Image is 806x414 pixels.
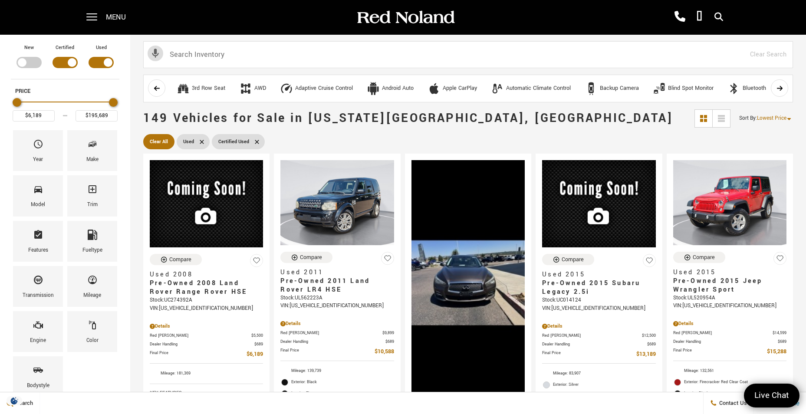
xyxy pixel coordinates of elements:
button: 3rd Row Seat3rd Row Seat [172,79,230,98]
button: Compare Vehicle [673,252,725,263]
span: Make [87,137,98,155]
div: Bluetooth [727,82,740,95]
span: Mileage [87,273,98,291]
div: 3rd Row Seat [192,85,225,92]
button: Save Vehicle [250,254,263,271]
span: Interior: Ebony [291,389,394,398]
span: Red [PERSON_NAME] [150,332,251,339]
div: Bodystyle [27,381,49,391]
a: Red [PERSON_NAME] $14,599 [673,330,786,336]
div: Pricing Details - Pre-Owned 2011 Land Rover LR4 HSE 4WD [280,320,394,328]
span: Dealer Handling [542,341,647,348]
input: Maximum [76,110,118,122]
span: Pre-Owned 2008 Land Rover Range Rover HSE [150,279,257,296]
label: Used [96,43,107,52]
span: Final Price [150,350,247,359]
span: $15,288 [767,347,786,356]
span: $5,500 [251,332,263,339]
div: Engine [30,336,46,345]
img: Opt-Out Icon [4,396,24,405]
a: Final Price $6,189 [150,350,263,359]
span: Used 2008 [150,270,257,279]
span: Used [183,136,194,147]
span: Final Price [280,347,374,356]
span: Features [33,227,43,246]
li: Mileage: 83,907 [542,368,655,379]
span: Pre-Owned 2015 Subaru Legacy 2.5i [542,279,649,296]
button: Apple CarPlayApple CarPlay [423,79,482,98]
a: Red [PERSON_NAME] $9,899 [280,330,394,336]
img: 2011 Land Rover LR4 HSE [280,160,394,245]
a: Dealer Handling $689 [673,338,786,345]
a: Used 2015Pre-Owned 2015 Subaru Legacy 2.5i [542,270,655,296]
img: Red Noland Auto Group [355,10,455,25]
input: Search Inventory [143,41,793,68]
div: VIN: [US_VEHICLE_IDENTIFICATION_NUMBER] [150,305,263,312]
a: Dealer Handling $689 [280,338,394,345]
div: MakeMake [67,130,117,171]
span: Final Price [542,350,636,359]
span: Used 2011 [280,268,387,277]
div: FeaturesFeatures [13,221,63,262]
div: Android Auto [367,82,380,95]
div: FueltypeFueltype [67,221,117,262]
div: Maximum Price [109,98,118,107]
a: Dealer Handling $689 [542,341,655,348]
a: Dealer Handling $689 [150,341,263,348]
span: Red [PERSON_NAME] [280,330,382,336]
span: $13,189 [636,350,656,359]
div: Compare [562,256,584,263]
div: Android Auto [382,85,414,92]
div: Blind Spot Monitor [668,85,714,92]
label: Certified [56,43,74,52]
button: Adaptive Cruise ControlAdaptive Cruise Control [275,79,358,98]
span: $14,599 [773,330,786,336]
div: Adaptive Cruise Control [295,85,353,92]
button: Backup CameraBackup Camera [580,79,644,98]
div: TrimTrim [67,175,117,216]
div: Transmission [23,291,54,300]
div: Make [86,155,99,164]
span: Key Features : [150,388,263,398]
span: $12,500 [642,332,656,339]
span: Exterior: Black [291,378,394,387]
span: $689 [778,338,786,345]
img: 2015 Jeep Wrangler Sport [673,160,786,245]
li: Mileage: 139,739 [280,365,394,377]
span: $10,588 [375,347,394,356]
span: Lowest Price [757,115,786,122]
div: 3rd Row Seat [177,82,190,95]
span: Trim [87,182,98,200]
div: Automatic Climate Control [506,85,571,92]
span: Clear All [150,136,168,147]
div: Model [31,200,45,210]
span: Used 2015 [673,268,780,277]
img: 2015 Subaru Legacy 2.5i [542,160,655,247]
span: $689 [385,338,394,345]
div: Bluetooth [743,85,766,92]
span: Pre-Owned 2015 Jeep Wrangler Sport [673,277,780,294]
span: Transmission [33,273,43,291]
div: Pricing Details - Pre-Owned 2015 Jeep Wrangler Sport 4WD [673,320,786,328]
span: Fueltype [87,227,98,246]
span: $689 [647,341,656,348]
div: VIN: [US_VEHICLE_IDENTIFICATION_NUMBER] [280,302,394,310]
a: Final Price $15,288 [673,347,786,356]
button: Compare Vehicle [280,252,332,263]
input: Minimum [13,110,55,122]
img: 2008 Land Rover Range Rover HSE [150,160,263,247]
span: Pre-Owned 2011 Land Rover LR4 HSE [280,277,387,294]
div: BodystyleBodystyle [13,356,63,397]
button: Compare Vehicle [542,254,594,265]
div: Minimum Price [13,98,21,107]
div: Blind Spot Monitor [653,82,666,95]
li: Mileage: 132,561 [673,365,786,377]
a: Used 2015Pre-Owned 2015 Jeep Wrangler Sport [673,268,786,294]
button: Save Vehicle [643,254,656,271]
span: 149 Vehicles for Sale in [US_STATE][GEOGRAPHIC_DATA], [GEOGRAPHIC_DATA] [143,110,673,127]
span: Final Price [673,347,767,356]
button: BluetoothBluetooth [723,79,771,98]
div: Compare [169,256,191,263]
div: Stock : UC014124 [542,296,655,304]
svg: Click to toggle on voice search [148,46,163,61]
